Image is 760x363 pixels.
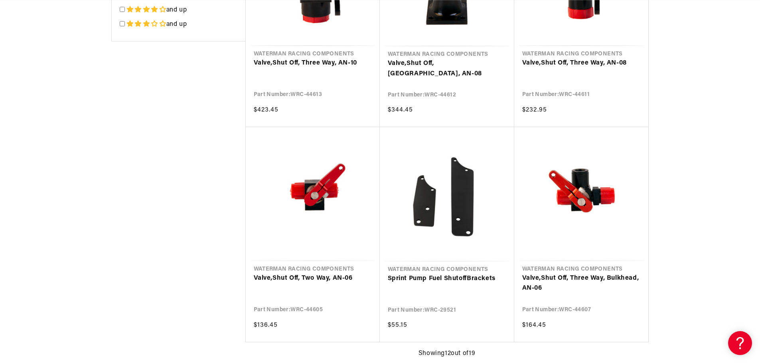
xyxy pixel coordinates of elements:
[254,58,372,69] a: Valve,Shut Off, Three Way, AN-10
[166,21,187,27] span: and up
[254,273,372,284] a: Valve,Shut Off, Two Way, AN-06
[418,349,475,359] span: Showing 12 out of 19
[166,7,187,13] span: and up
[388,59,506,79] a: Valve,Shut Off, [GEOGRAPHIC_DATA], AN-08
[388,274,506,284] a: Sprint Pump Fuel ShutoffBrackets
[522,273,640,294] a: Valve,Shut Off, Three Way, Bulkhead, AN-06
[522,58,640,69] a: Valve,Shut Off, Three Way, AN-08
